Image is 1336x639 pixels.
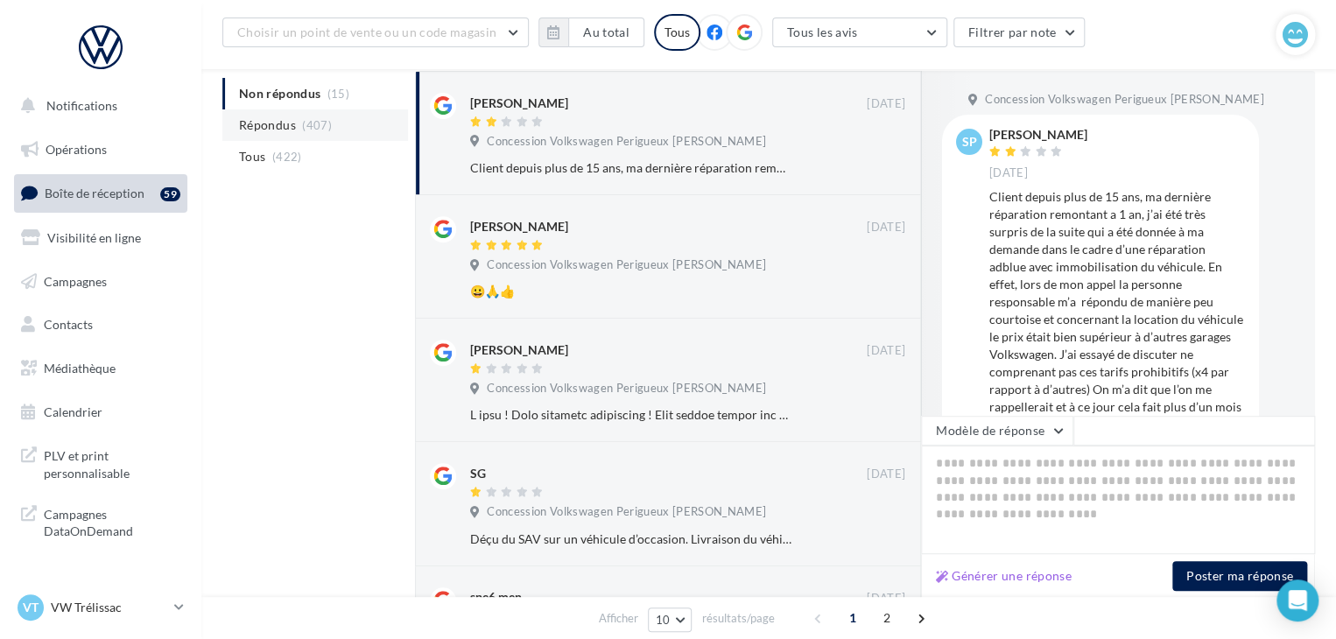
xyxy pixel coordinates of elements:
[772,18,947,47] button: Tous les avis
[470,530,791,548] div: Déçu du SAV sur un véhicule d’occasion. Livraison du véhicule sans vérifier carrosserie qui devai...
[701,610,774,627] span: résultats/page
[867,591,905,607] span: [DATE]
[470,406,791,424] div: L ipsu ! Dolo sitametc adipiscing ! Elit seddoe tempor inc utla etdol. Ma aliquae admi v quisnost...
[23,599,39,616] span: VT
[51,599,167,616] p: VW Trélissac
[470,283,791,300] div: 😀🙏👍
[873,604,901,632] span: 2
[839,604,867,632] span: 1
[11,394,191,431] a: Calendrier
[44,502,180,540] span: Campagnes DataOnDemand
[11,131,191,168] a: Opérations
[953,18,1086,47] button: Filtrer par note
[985,92,1264,108] span: Concession Volkswagen Perigueux [PERSON_NAME]
[867,343,905,359] span: [DATE]
[654,14,700,51] div: Tous
[44,361,116,376] span: Médiathèque
[989,165,1028,181] span: [DATE]
[867,467,905,482] span: [DATE]
[239,116,296,134] span: Répondus
[46,98,117,113] span: Notifications
[44,444,180,481] span: PLV et print personnalisable
[1276,579,1318,621] div: Open Intercom Messenger
[487,257,766,273] span: Concession Volkswagen Perigueux [PERSON_NAME]
[599,610,638,627] span: Afficher
[921,416,1073,446] button: Modèle de réponse
[867,96,905,112] span: [DATE]
[11,263,191,300] a: Campagnes
[11,306,191,343] a: Contacts
[568,18,644,47] button: Au total
[787,25,858,39] span: Tous les avis
[470,95,568,112] div: [PERSON_NAME]
[989,188,1245,521] div: Client depuis plus de 15 ans, ma dernière réparation remontant a 1 an, j’ai été très surpris de l...
[47,230,141,245] span: Visibilité en ligne
[487,134,766,150] span: Concession Volkswagen Perigueux [PERSON_NAME]
[44,404,102,419] span: Calendrier
[11,88,184,124] button: Notifications
[239,148,265,165] span: Tous
[44,317,93,332] span: Contacts
[11,350,191,387] a: Médiathèque
[470,159,791,177] div: Client depuis plus de 15 ans, ma dernière réparation remontant a 1 an, j’ai été très surpris de l...
[46,142,107,157] span: Opérations
[656,613,671,627] span: 10
[487,504,766,520] span: Concession Volkswagen Perigueux [PERSON_NAME]
[470,218,568,235] div: [PERSON_NAME]
[1172,561,1307,591] button: Poster ma réponse
[237,25,496,39] span: Choisir un point de vente ou un code magasin
[470,588,522,606] div: spe6 men
[929,565,1079,586] button: Générer une réponse
[470,465,486,482] div: SG
[11,495,191,547] a: Campagnes DataOnDemand
[538,18,644,47] button: Au total
[14,591,187,624] a: VT VW Trélissac
[989,129,1087,141] div: [PERSON_NAME]
[44,273,107,288] span: Campagnes
[272,150,302,164] span: (422)
[962,133,977,151] span: sp
[11,220,191,256] a: Visibilité en ligne
[487,381,766,397] span: Concession Volkswagen Perigueux [PERSON_NAME]
[160,187,180,201] div: 59
[470,341,568,359] div: [PERSON_NAME]
[302,118,332,132] span: (407)
[11,174,191,212] a: Boîte de réception59
[11,437,191,488] a: PLV et print personnalisable
[867,220,905,235] span: [DATE]
[222,18,529,47] button: Choisir un point de vente ou un code magasin
[45,186,144,200] span: Boîte de réception
[648,607,693,632] button: 10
